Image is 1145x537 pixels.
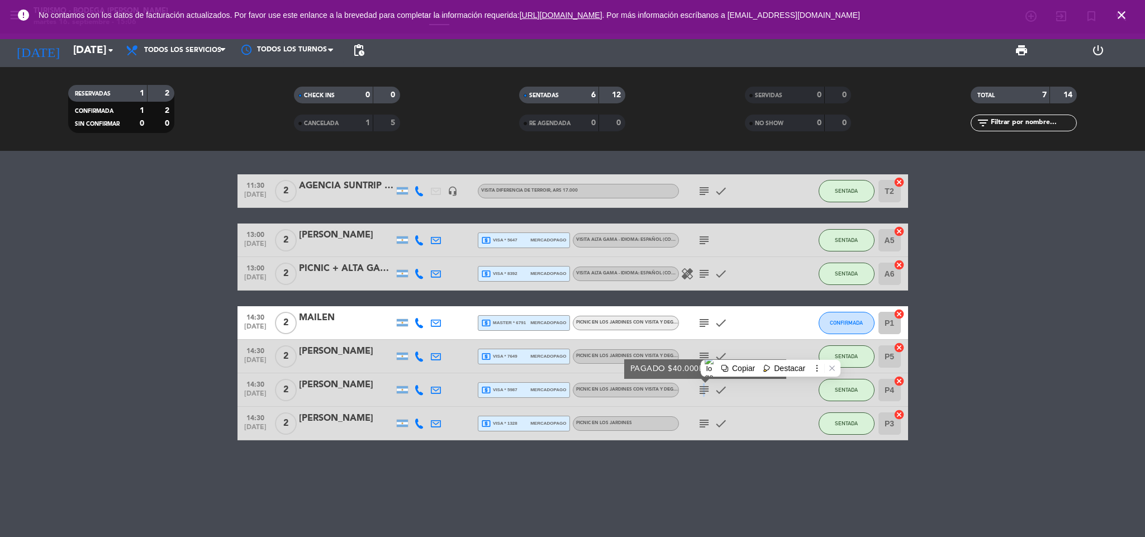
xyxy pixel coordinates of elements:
strong: 0 [140,120,144,127]
strong: 0 [842,119,849,127]
span: mercadopago [530,270,566,277]
span: [DATE] [241,240,269,253]
span: visa * 1328 [481,419,517,429]
i: local_atm [481,235,491,245]
i: local_atm [481,269,491,279]
span: Todos los servicios [144,46,221,54]
span: 2 [275,312,297,334]
i: check [714,350,728,363]
span: SENTADA [835,188,858,194]
span: visa * 7649 [481,351,517,362]
div: [PERSON_NAME] [299,228,394,243]
span: SENTADA [835,237,858,243]
span: visa * 5647 [481,235,517,245]
span: pending_actions [352,44,365,57]
i: check [714,383,728,397]
strong: 0 [391,91,397,99]
i: cancel [894,259,905,270]
input: Filtrar por nombre... [990,117,1076,129]
span: VISITA DIFERENCIA DE TERROIR [481,188,578,193]
i: local_atm [481,419,491,429]
i: local_atm [481,385,491,395]
div: LOG OUT [1060,34,1137,67]
div: [PERSON_NAME] [299,411,394,426]
span: VISITA ALTA GAMA - IDIOMA: ESPAÑOL (Consultar por idioma ingles) [576,271,739,275]
span: SENTADA [835,420,858,426]
strong: 12 [612,91,623,99]
i: cancel [894,308,905,320]
span: 14:30 [241,377,269,390]
span: SENTADA [835,353,858,359]
span: 2 [275,412,297,435]
span: CONFIRMADA [75,108,113,114]
span: mercadopago [530,386,566,393]
span: [DATE] [241,323,269,336]
div: [PERSON_NAME] [299,344,394,359]
span: [DATE] [241,424,269,436]
span: CANCELADA [304,121,339,126]
span: SENTADAS [529,93,559,98]
div: PAGADO $40.000R5497 | MESA 3 1MB [630,363,780,375]
span: 13:00 [241,261,269,274]
i: filter_list [976,116,990,130]
i: check [714,267,728,281]
i: close [1115,8,1128,22]
strong: 0 [817,91,821,99]
strong: 1 [365,119,370,127]
span: [DATE] [241,357,269,369]
i: subject [697,234,711,247]
strong: 5 [391,119,397,127]
span: RE AGENDADA [529,121,571,126]
span: [DATE] [241,390,269,403]
i: subject [697,184,711,198]
span: RESERVADAS [75,91,111,97]
strong: 0 [365,91,370,99]
div: PICNIC + ALTA GAMA [PERSON_NAME] [299,262,394,276]
span: , ARS 17.000 [550,188,578,193]
i: headset_mic [448,186,458,196]
i: error [17,8,30,22]
strong: 1 [140,89,144,97]
span: visa * 8392 [481,269,517,279]
i: [DATE] [8,38,68,63]
span: NO SHOW [755,121,783,126]
button: SENTADA [819,379,875,401]
i: healing [681,267,694,281]
span: 2 [275,345,297,368]
div: [PERSON_NAME] [299,378,394,392]
i: cancel [894,226,905,237]
button: SENTADA [819,263,875,285]
span: mercadopago [530,353,566,360]
span: mercadopago [530,420,566,427]
span: PICNIC EN LOS JARDINES [576,421,632,425]
strong: 0 [817,119,821,127]
span: PICNIC EN LOS JARDINES CON VISITA Y DEGUSTACIÓN CLÁSICA [576,354,716,358]
strong: 0 [165,120,172,127]
span: PICNIC EN LOS JARDINES CON VISITA Y DEGUSTACIÓN CLÁSICA [576,320,716,325]
span: [DATE] [241,274,269,287]
span: 2 [275,180,297,202]
span: 14:30 [241,310,269,323]
span: mercadopago [530,236,566,244]
span: No contamos con los datos de facturación actualizados. Por favor use este enlance a la brevedad p... [39,11,860,20]
i: check [714,417,728,430]
span: 2 [275,379,297,401]
span: CONFIRMADA [830,320,863,326]
i: local_atm [481,318,491,328]
i: cancel [894,409,905,420]
strong: 6 [591,91,596,99]
span: 2 [275,263,297,285]
i: check [714,316,728,330]
i: cancel [894,177,905,188]
span: SERVIDAS [755,93,782,98]
strong: 7 [1042,91,1047,99]
button: SENTADA [819,345,875,368]
strong: 0 [842,91,849,99]
button: SENTADA [819,229,875,251]
button: SENTADA [819,180,875,202]
span: visa * 5987 [481,385,517,395]
i: local_atm [481,351,491,362]
i: subject [697,316,711,330]
span: CHECK INS [304,93,335,98]
button: CONFIRMADA [819,312,875,334]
